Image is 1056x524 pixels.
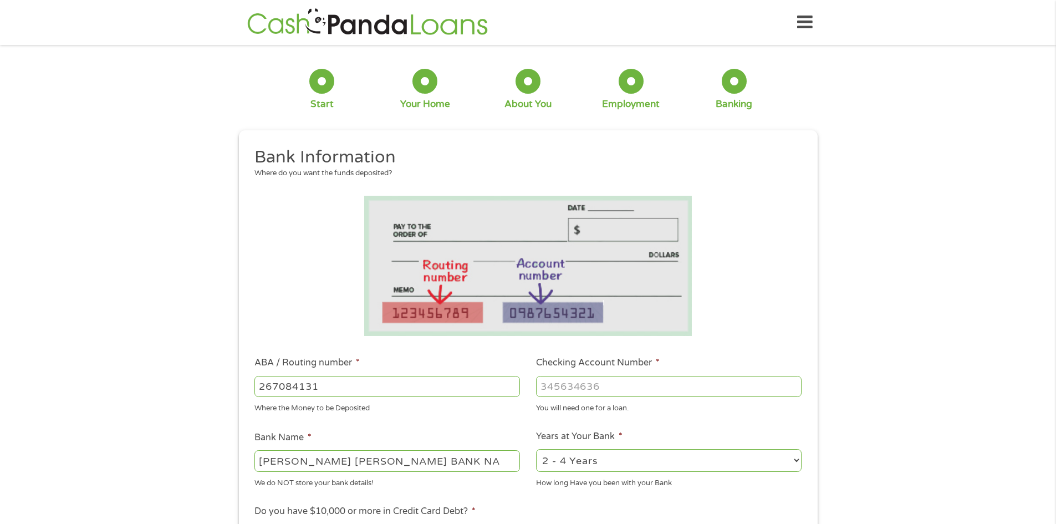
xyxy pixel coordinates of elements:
[536,376,802,397] input: 345634636
[254,474,520,489] div: We do NOT store your bank details!
[254,376,520,397] input: 263177916
[254,432,312,444] label: Bank Name
[254,357,360,369] label: ABA / Routing number
[536,399,802,414] div: You will need one for a loan.
[400,98,450,110] div: Your Home
[254,168,793,179] div: Where do you want the funds deposited?
[504,98,552,110] div: About You
[536,431,623,442] label: Years at Your Bank
[536,474,802,489] div: How long Have you been with your Bank
[310,98,334,110] div: Start
[602,98,660,110] div: Employment
[254,506,476,517] label: Do you have $10,000 or more in Credit Card Debt?
[254,399,520,414] div: Where the Money to be Deposited
[364,196,692,336] img: Routing number location
[716,98,752,110] div: Banking
[536,357,660,369] label: Checking Account Number
[244,7,491,38] img: GetLoanNow Logo
[254,146,793,169] h2: Bank Information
